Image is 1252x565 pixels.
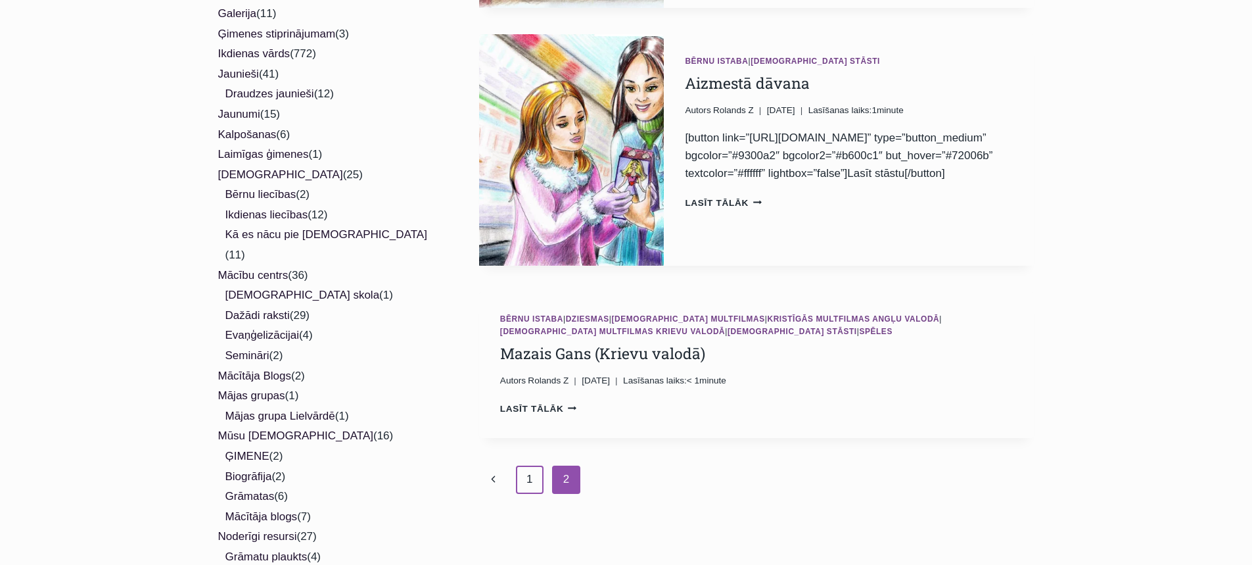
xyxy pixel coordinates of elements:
[225,185,440,205] li: (2)
[685,73,810,93] a: Aizmestā dāvana
[751,57,880,66] a: [DEMOGRAPHIC_DATA] stāsti
[218,366,440,387] li: (2)
[500,404,577,414] a: Lasīt tālāk
[225,406,440,427] li: (1)
[767,314,939,324] a: Kristīgās multfilmas angļu valodā
[225,470,272,483] a: Biogrāfija
[218,44,440,64] li: (772)
[225,225,440,265] li: (11)
[685,57,880,66] span: |
[225,309,290,322] a: Dažādi raksti
[685,103,710,118] span: Autors
[859,327,893,336] a: Spēles
[225,467,440,487] li: (2)
[218,105,440,125] li: (15)
[218,4,440,24] li: (11)
[225,329,299,341] a: Evaņģelizācijai
[225,487,440,507] li: (6)
[218,108,260,120] a: Jaunumi
[218,145,440,165] li: (1)
[218,68,259,80] a: Jaunieši
[225,410,335,422] a: Mājas grupa Lielvārdē
[225,87,314,100] a: Draudzes jaunieši
[500,314,942,336] span: | | | | | |
[500,343,705,363] a: Mazais Gans (Krievu valodā)
[225,346,440,366] li: (2)
[225,507,440,528] li: (7)
[218,168,343,181] a: [DEMOGRAPHIC_DATA]
[225,289,380,301] a: [DEMOGRAPHIC_DATA] skola
[218,389,285,402] a: Mājas grupas
[218,28,336,40] a: Ģimenes stiprinājumam
[218,7,257,20] a: Galerija
[225,450,269,462] a: ĢIMENE
[500,327,725,336] a: [DEMOGRAPHIC_DATA] multfilmas krievu valodā
[218,128,277,141] a: Kalpošanas
[218,269,289,282] a: Mācību centrs
[225,306,440,326] li: (29)
[500,374,526,388] span: Autors
[225,490,275,503] a: Grāmatas
[225,209,308,221] a: Ikdienas liecības
[479,34,664,266] img: Aizmestā dāvana
[713,105,754,115] span: Rolands Z
[582,374,610,388] time: [DATE]
[612,314,765,324] a: [DEMOGRAPHIC_DATA] multfilmas
[218,148,309,160] a: Laimīgas ģimenes
[808,105,872,115] span: Lasīšanas laiks:
[877,105,904,115] span: minute
[808,103,904,118] span: 1
[728,327,857,336] a: [DEMOGRAPHIC_DATA] stāsti
[479,466,1034,493] nav: Page navigation
[218,165,440,266] li: (25)
[218,370,292,382] a: Mācītāja Blogs
[218,530,297,543] a: Noderīgi resursi
[566,314,609,324] a: Dziesmas
[500,314,563,324] a: Bērnu istaba
[225,326,440,346] li: (4)
[623,376,687,385] span: Lasīšanas laiks:
[767,103,795,118] time: [DATE]
[225,188,296,201] a: Bērnu liecības
[225,447,440,467] li: (2)
[225,84,440,105] li: (12)
[218,386,440,426] li: (1)
[225,228,427,241] a: Kā es nācu pie [DEMOGRAPHIC_DATA]
[218,430,373,442] a: Mūsu [DEMOGRAPHIC_DATA]
[218,64,440,105] li: (41)
[685,198,762,208] a: Lasīt tālāk
[528,376,568,385] span: Rolands Z
[218,24,440,45] li: (3)
[218,125,440,145] li: (6)
[685,129,1013,183] div: [button link=”[URL][DOMAIN_NAME]” type=”button_medium” bgcolor=”#9300a2″ bgcolor2=”#b600c1″ but_h...
[225,510,298,523] a: Mācītāja blogs
[623,374,726,388] span: < 1
[685,57,748,66] a: Bērnu istaba
[218,426,440,527] li: (16)
[218,47,290,60] a: Ikdienas vārds
[218,266,440,366] li: (36)
[699,376,726,385] span: minute
[516,466,544,493] a: 1
[552,466,580,493] span: 2
[225,285,440,306] li: (1)
[225,205,440,226] li: (12)
[225,349,269,362] a: Semināri
[225,551,308,563] a: Grāmatu plaukts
